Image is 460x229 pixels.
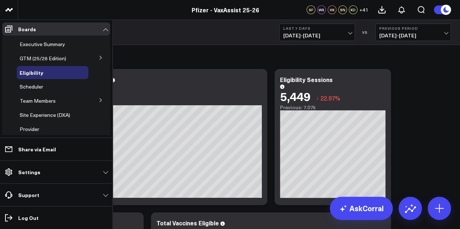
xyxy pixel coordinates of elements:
a: AskCorral [330,197,393,220]
div: SN [338,5,347,14]
div: HK [328,5,336,14]
p: Settings [18,169,40,175]
div: Total Vaccines Eligible [156,219,219,227]
a: Log Out [2,211,110,224]
div: VS [359,30,372,34]
div: WS [317,5,326,14]
span: ↓ [316,93,319,103]
a: Provider [20,126,39,132]
span: GTM (25/26 Edition) [20,55,66,62]
p: Log Out [18,215,39,221]
p: Support [18,192,39,198]
p: Share via Email [18,146,56,152]
span: Provider [20,126,39,132]
button: Previous Period[DATE]-[DATE] [375,24,451,41]
span: [DATE] - [DATE] [379,33,447,38]
span: + 41 [359,7,368,12]
button: +41 [359,5,368,14]
div: 5,449 [280,90,311,103]
div: Previous: 5.26k [33,99,262,105]
b: Previous Period [379,26,447,30]
a: Pfizer - VaxAssist 25-26 [192,6,259,14]
span: Executive Summary [20,41,65,48]
a: Executive Summary [20,41,65,47]
div: KD [349,5,357,14]
span: [DATE] - [DATE] [283,33,351,38]
div: Previous: 7.07k [280,105,385,110]
b: Last 7 Days [283,26,351,30]
a: Scheduler [20,84,43,90]
span: Team Members [20,97,56,104]
span: Eligibility [20,69,43,76]
div: Eligibility Sessions [280,75,333,83]
a: GTM (25/26 Edition) [20,56,66,61]
p: Boards [18,26,36,32]
button: Last 7 Days[DATE]-[DATE] [279,24,355,41]
div: SF [307,5,315,14]
span: Site Experience (DXA) [20,111,70,118]
span: 22.97% [320,94,340,102]
a: Team Members [20,98,56,104]
a: Eligibility [20,70,43,75]
a: Site Experience (DXA) [20,112,70,118]
span: Scheduler [20,83,43,90]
